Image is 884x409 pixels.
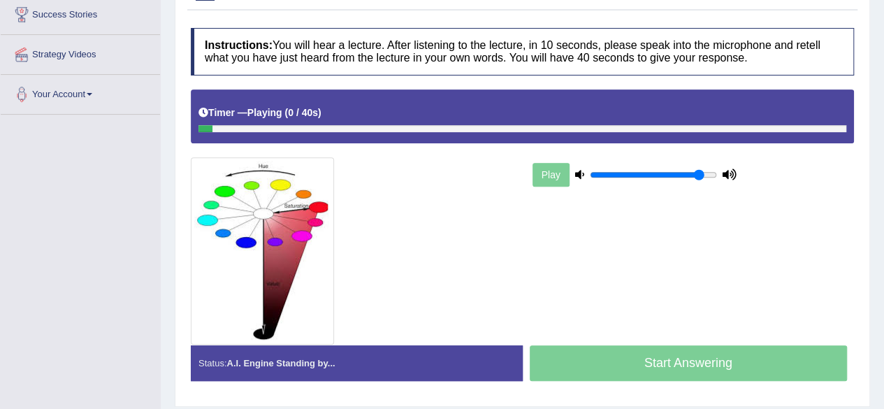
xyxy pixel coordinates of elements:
[284,107,288,118] b: (
[205,39,273,51] b: Instructions:
[191,345,523,381] div: Status:
[1,35,160,70] a: Strategy Videos
[247,107,282,118] b: Playing
[226,358,335,368] strong: A.I. Engine Standing by...
[288,107,318,118] b: 0 / 40s
[191,28,854,75] h4: You will hear a lecture. After listening to the lecture, in 10 seconds, please speak into the mic...
[1,75,160,110] a: Your Account
[318,107,321,118] b: )
[198,108,321,118] h5: Timer —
